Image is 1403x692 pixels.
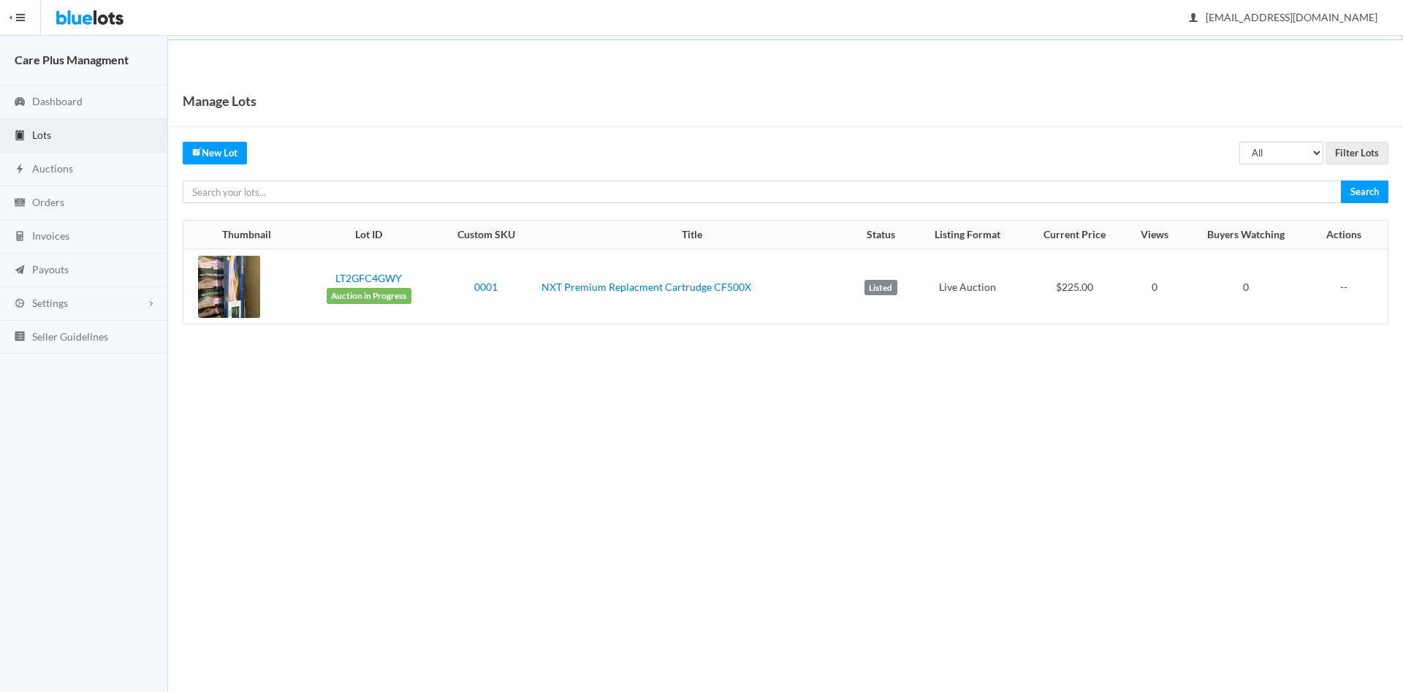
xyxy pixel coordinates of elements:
span: Payouts [32,263,69,275]
td: 0 [1182,249,1309,324]
th: Buyers Watching [1182,221,1309,250]
span: Seller Guidelines [32,330,108,343]
th: Status [849,221,912,250]
h1: Manage Lots [183,90,256,112]
span: Auctions [32,162,73,175]
th: Current Price [1022,221,1127,250]
strong: Care Plus Managment [15,53,129,66]
th: Listing Format [913,221,1022,250]
span: Orders [32,196,64,208]
th: Actions [1309,221,1388,250]
span: Dashboard [32,95,83,107]
span: Invoices [32,229,69,242]
ion-icon: cash [12,197,27,210]
ion-icon: speedometer [12,96,27,110]
th: Title [536,221,849,250]
span: Settings [32,297,68,309]
ion-icon: paper plane [12,264,27,278]
ion-icon: cog [12,297,27,311]
span: Auction in Progress [327,288,411,304]
td: -- [1309,249,1388,324]
span: [EMAIL_ADDRESS][DOMAIN_NAME] [1190,11,1377,23]
th: Thumbnail [183,221,300,250]
ion-icon: person [1186,12,1201,26]
ion-icon: calculator [12,230,27,244]
a: NXT Premium Replacment Cartrudge CF500X [541,281,751,293]
th: Custom SKU [437,221,536,250]
td: $225.00 [1022,249,1127,324]
ion-icon: list box [12,330,27,344]
input: Filter Lots [1326,142,1388,164]
ion-icon: create [192,147,202,156]
label: Listed [864,280,897,296]
input: Search [1341,180,1388,203]
th: Lot ID [300,221,437,250]
td: Live Auction [913,249,1022,324]
ion-icon: flash [12,163,27,177]
input: Search your lots... [183,180,1342,203]
td: 0 [1127,249,1183,324]
a: LT2GFC4GWY [335,272,402,284]
th: Views [1127,221,1183,250]
a: 0001 [474,281,498,293]
ion-icon: clipboard [12,129,27,143]
span: Lots [32,129,51,141]
a: createNew Lot [183,142,247,164]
